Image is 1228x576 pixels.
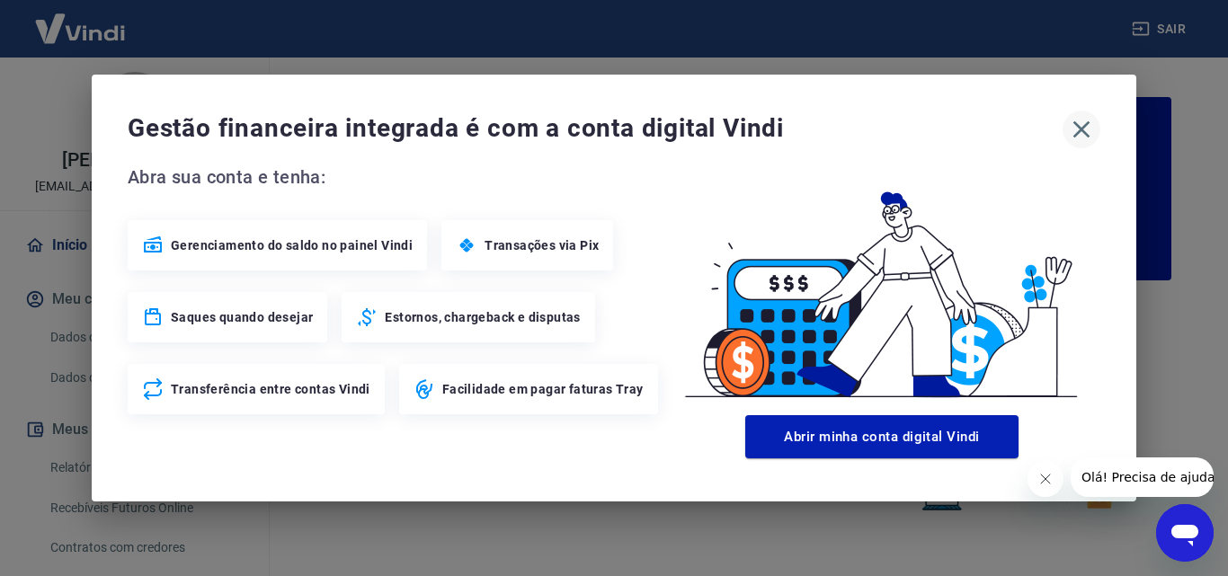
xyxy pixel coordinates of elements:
span: Facilidade em pagar faturas Tray [442,380,644,398]
iframe: Mensagem da empresa [1071,457,1214,497]
span: Transações via Pix [485,236,599,254]
span: Saques quando desejar [171,308,313,326]
span: Gerenciamento do saldo no painel Vindi [171,236,413,254]
span: Abra sua conta e tenha: [128,163,663,191]
span: Transferência entre contas Vindi [171,380,370,398]
span: Gestão financeira integrada é com a conta digital Vindi [128,111,1063,146]
button: Abrir minha conta digital Vindi [745,415,1019,458]
span: Olá! Precisa de ajuda? [11,13,151,27]
iframe: Botão para abrir a janela de mensagens [1156,504,1214,562]
span: Estornos, chargeback e disputas [385,308,580,326]
iframe: Fechar mensagem [1028,461,1063,497]
img: Good Billing [663,163,1100,408]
